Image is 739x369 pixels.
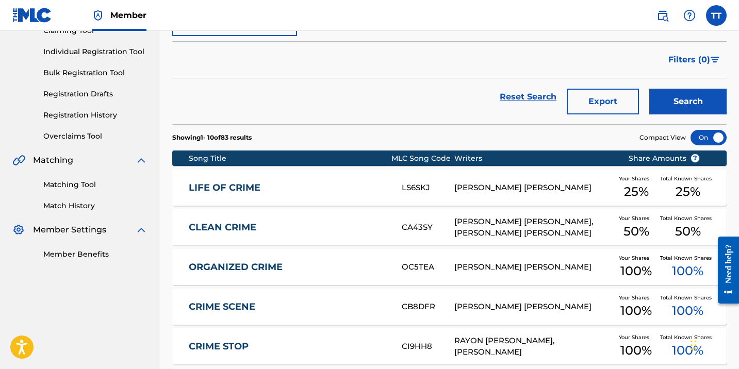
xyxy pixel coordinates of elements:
[135,154,147,166] img: expand
[619,254,653,262] span: Your Shares
[454,301,612,313] div: [PERSON_NAME] [PERSON_NAME]
[454,261,612,273] div: [PERSON_NAME] [PERSON_NAME]
[33,224,106,236] span: Member Settings
[676,182,700,201] span: 25 %
[189,341,388,353] a: CRIME STOP
[620,301,652,320] span: 100 %
[189,222,388,233] a: CLEAN CRIME
[43,110,147,121] a: Registration History
[619,214,653,222] span: Your Shares
[639,133,686,142] span: Compact View
[711,57,719,63] img: filter
[189,153,391,164] div: Song Title
[172,133,252,142] p: Showing 1 - 10 of 83 results
[391,153,455,164] div: MLC Song Code
[660,214,716,222] span: Total Known Shares
[402,182,454,194] div: LS6SKJ
[656,9,669,22] img: search
[189,301,388,313] a: CRIME SCENE
[454,216,612,239] div: [PERSON_NAME] [PERSON_NAME], [PERSON_NAME] [PERSON_NAME]
[687,320,739,369] iframe: Chat Widget
[619,294,653,301] span: Your Shares
[672,301,703,320] span: 100 %
[660,333,716,341] span: Total Known Shares
[619,333,653,341] span: Your Shares
[620,341,652,360] span: 100 %
[402,261,454,273] div: OC5TEA
[660,294,716,301] span: Total Known Shares
[567,89,639,114] button: Export
[629,153,700,164] span: Share Amounts
[43,68,147,78] a: Bulk Registration Tool
[43,179,147,190] a: Matching Tool
[660,254,716,262] span: Total Known Shares
[12,8,52,23] img: MLC Logo
[683,9,696,22] img: help
[43,200,147,211] a: Match History
[620,262,652,280] span: 100 %
[672,341,703,360] span: 100 %
[691,154,699,162] span: ?
[402,222,454,233] div: CA43SY
[33,154,73,166] span: Matching
[402,341,454,353] div: CI9HH8
[619,175,653,182] span: Your Shares
[662,47,727,73] button: Filters (0)
[660,175,716,182] span: Total Known Shares
[92,9,104,22] img: Top Rightsholder
[110,9,146,21] span: Member
[454,153,612,164] div: Writers
[454,335,612,358] div: RAYON [PERSON_NAME], [PERSON_NAME]
[623,222,649,241] span: 50 %
[43,249,147,260] a: Member Benefits
[679,5,700,26] div: Help
[624,182,649,201] span: 25 %
[454,182,612,194] div: [PERSON_NAME] [PERSON_NAME]
[668,54,710,66] span: Filters ( 0 )
[495,86,562,108] a: Reset Search
[675,222,701,241] span: 50 %
[43,46,147,57] a: Individual Registration Tool
[691,330,697,361] div: Drag
[649,89,727,114] button: Search
[43,131,147,142] a: Overclaims Tool
[189,182,388,194] a: LIFE OF CRIME
[135,224,147,236] img: expand
[43,89,147,99] a: Registration Drafts
[12,154,25,166] img: Matching
[189,261,388,273] a: ORGANIZED CRIME
[706,5,727,26] div: User Menu
[402,301,454,313] div: CB8DFR
[672,262,703,280] span: 100 %
[652,5,673,26] a: Public Search
[710,228,739,311] iframe: Resource Center
[12,224,25,236] img: Member Settings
